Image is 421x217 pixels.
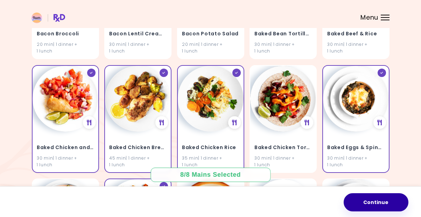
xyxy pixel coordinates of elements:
[109,28,167,40] h4: Bacon Lentil Creamy Soup
[37,142,94,153] h4: Baked Chicken and Salsa
[37,41,94,54] div: 20 min | 1 dinner + 1 lunch
[254,142,312,153] h4: Baked Chicken Tortillas
[327,41,385,54] div: 30 min | 1 dinner + 1 lunch
[344,193,408,211] button: Continue
[31,13,65,23] img: RxDiet
[327,155,385,168] div: 30 min | 1 dinner + 1 lunch
[83,116,95,128] div: See Meal Plan
[327,28,385,40] h4: Baked Beef & Rice
[155,116,168,128] div: See Meal Plan
[254,28,312,40] h4: Baked Bean Tortillas
[360,14,378,21] span: Menu
[254,155,312,168] div: 30 min | 1 dinner + 1 lunch
[109,155,167,168] div: 45 min | 1 dinner + 1 lunch
[182,155,239,168] div: 35 min | 1 dinner + 1 lunch
[109,41,167,54] div: 30 min | 1 dinner + 1 lunch
[182,142,239,153] h4: Baked Chicken Rice
[37,155,94,168] div: 30 min | 1 dinner + 1 lunch
[109,142,167,153] h4: Baked Chicken Breast With Potatoes
[254,41,312,54] div: 30 min | 1 dinner + 1 lunch
[182,28,239,40] h4: Bacon Potato Salad
[37,28,94,40] h4: Bacon Broccoli
[228,116,240,128] div: See Meal Plan
[373,116,386,128] div: See Meal Plan
[301,116,313,128] div: See Meal Plan
[327,142,385,153] h4: Baked Eggs & Spinach
[182,41,239,54] div: 20 min | 1 dinner + 1 lunch
[175,170,246,179] div: 8 / 8 Mains Selected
